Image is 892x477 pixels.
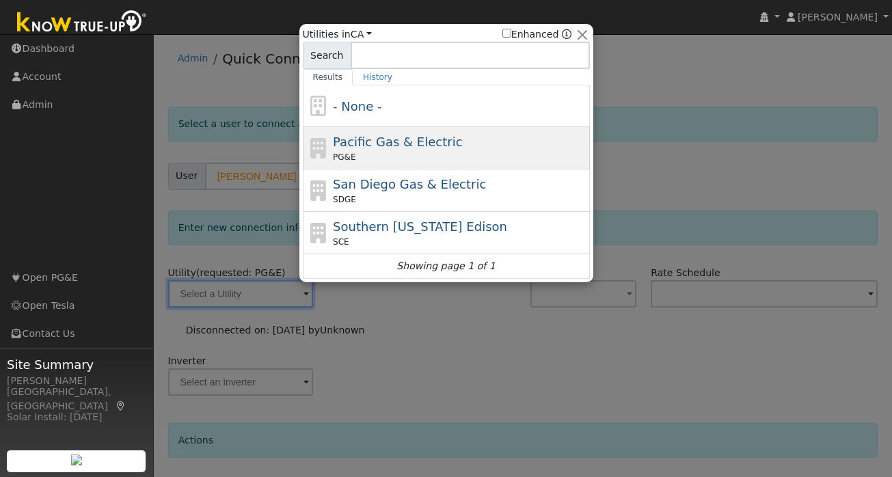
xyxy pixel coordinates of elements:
span: - None - [333,99,381,113]
i: Showing page 1 of 1 [396,259,495,273]
span: SDGE [333,193,356,206]
div: [PERSON_NAME] [7,374,146,388]
span: Site Summary [7,355,146,374]
span: San Diego Gas & Electric [333,177,486,191]
span: Southern [US_STATE] Edison [333,219,507,234]
span: Utilities in [303,27,372,42]
img: retrieve [71,454,82,465]
span: Search [303,42,351,69]
span: PG&E [333,151,355,163]
span: Show enhanced providers [502,27,572,42]
input: Enhanced [502,29,511,38]
a: CA [351,29,372,40]
div: Solar Install: [DATE] [7,410,146,424]
span: SCE [333,236,349,248]
a: Map [115,400,127,411]
span: [PERSON_NAME] [798,12,878,23]
a: History [353,69,403,85]
span: Pacific Gas & Electric [333,135,462,149]
a: Enhanced Providers [562,29,571,40]
label: Enhanced [502,27,559,42]
div: [GEOGRAPHIC_DATA], [GEOGRAPHIC_DATA] [7,385,146,413]
a: Results [303,69,353,85]
img: Know True-Up [10,8,154,38]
